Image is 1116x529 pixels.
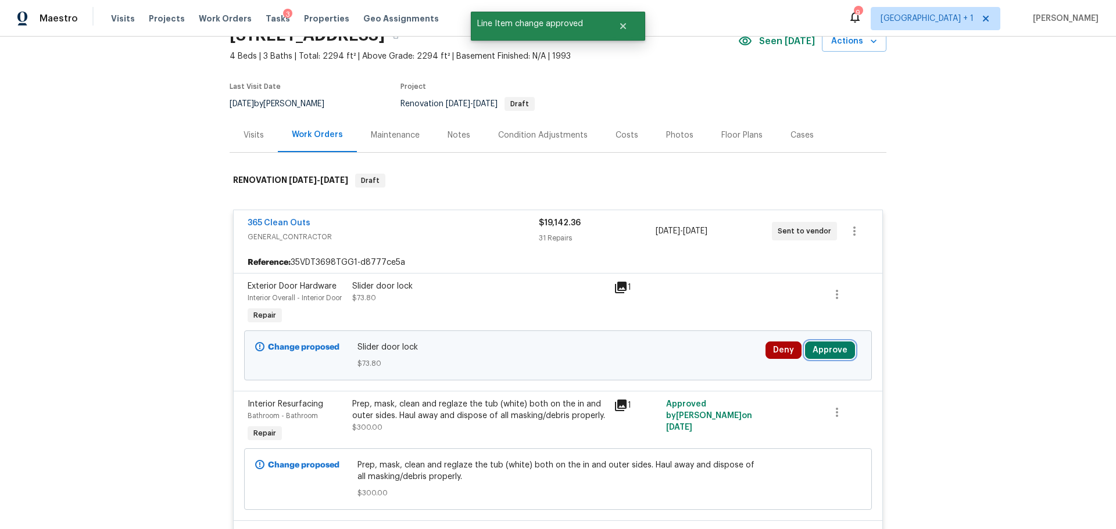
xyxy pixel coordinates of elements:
div: Maintenance [371,129,420,141]
span: - [289,176,348,184]
span: $300.00 [357,487,759,499]
span: Interior Resurfacing [248,400,323,408]
div: 35VDT3698TGG1-d8777ce5a [234,252,882,273]
div: by [PERSON_NAME] [230,97,338,111]
div: Slider door lock [352,280,607,292]
div: Condition Adjustments [498,129,588,141]
span: Exterior Door Hardware [248,282,337,290]
span: Draft [506,100,534,107]
div: 3 [283,9,292,20]
div: Costs [616,129,638,141]
span: [DATE] [230,100,254,108]
span: Actions [831,34,877,49]
div: 1 [614,280,659,294]
div: Notes [448,129,470,141]
button: Deny [766,341,802,359]
div: 9 [854,7,862,19]
div: Visits [244,129,264,141]
span: Draft [356,175,384,186]
span: Repair [249,427,281,439]
span: Properties [304,13,349,24]
span: Last Visit Date [230,83,281,90]
b: Change proposed [268,461,339,469]
span: Interior Overall - Interior Door [248,294,342,301]
span: Maestro [40,13,78,24]
span: [DATE] [473,100,498,108]
span: Renovation [400,100,535,108]
span: - [446,100,498,108]
span: [DATE] [666,423,692,431]
span: [GEOGRAPHIC_DATA] + 1 [881,13,974,24]
span: $19,142.36 [539,219,581,227]
div: Floor Plans [721,129,763,141]
span: $73.80 [352,294,376,301]
span: Repair [249,310,281,321]
b: Change proposed [268,343,339,351]
div: Photos [666,129,693,141]
div: Prep, mask, clean and reglaze the tub (white) both on the in and outer sides. Haul away and dispo... [352,398,607,422]
span: Visits [111,13,135,24]
span: 4 Beds | 3 Baths | Total: 2294 ft² | Above Grade: 2294 ft² | Basement Finished: N/A | 1993 [230,51,738,62]
span: Tasks [266,15,290,23]
a: 365 Clean Outs [248,219,310,227]
span: [DATE] [683,227,707,235]
b: Reference: [248,257,291,268]
h6: RENOVATION [233,174,348,188]
span: [DATE] [446,100,470,108]
span: [DATE] [656,227,680,235]
span: [DATE] [289,176,317,184]
span: [DATE] [320,176,348,184]
span: Prep, mask, clean and reglaze the tub (white) both on the in and outer sides. Haul away and dispo... [357,459,759,483]
button: Approve [805,341,855,359]
span: Approved by [PERSON_NAME] on [666,400,752,431]
span: GENERAL_CONTRACTOR [248,231,539,243]
h2: [STREET_ADDRESS] [230,30,385,41]
div: Cases [791,129,814,141]
span: Bathroom - Bathroom [248,412,318,419]
span: Seen [DATE] [759,35,815,47]
span: Project [400,83,426,90]
span: [PERSON_NAME] [1028,13,1099,24]
span: Geo Assignments [363,13,439,24]
span: Work Orders [199,13,252,24]
span: - [656,225,707,237]
button: Close [604,15,642,38]
span: $300.00 [352,424,382,431]
span: Slider door lock [357,341,759,353]
span: Line Item change approved [471,12,604,36]
span: $73.80 [357,358,759,369]
div: RENOVATION [DATE]-[DATE]Draft [230,162,886,199]
span: Projects [149,13,185,24]
span: Sent to vendor [778,225,836,237]
div: 1 [614,398,659,412]
div: 31 Repairs [539,232,655,244]
div: Work Orders [292,129,343,141]
button: Actions [822,31,886,52]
